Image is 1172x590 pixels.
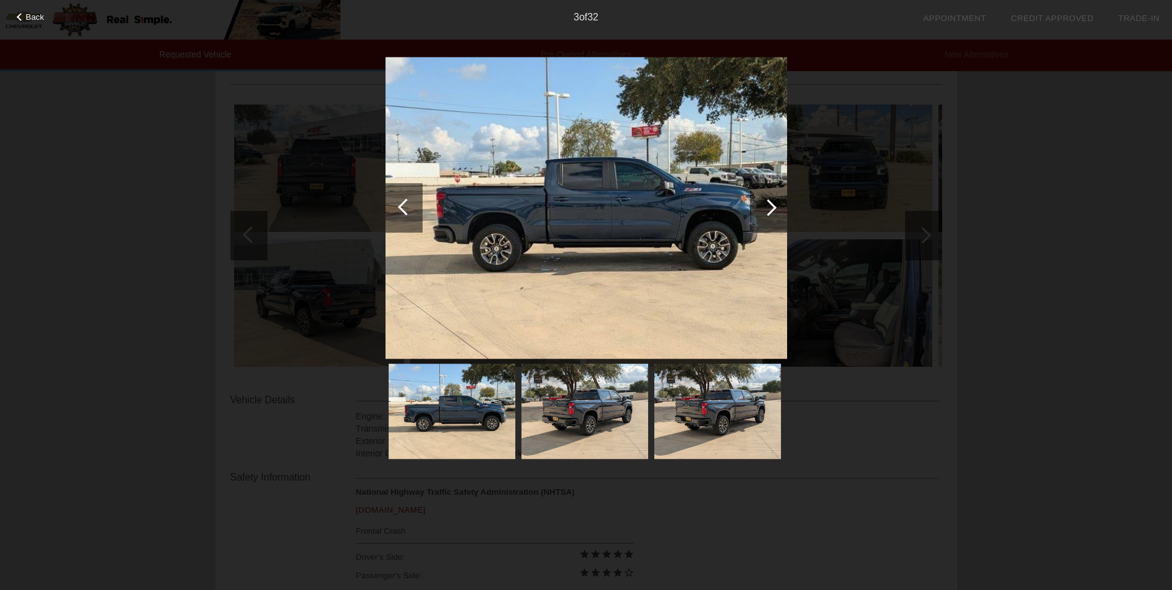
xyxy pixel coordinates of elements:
[389,364,515,459] img: 3.jpg
[923,14,986,23] a: Appointment
[573,12,579,22] span: 3
[654,364,781,459] img: 5.jpg
[588,12,599,22] span: 32
[1011,14,1094,23] a: Credit Approved
[521,364,648,459] img: 4.jpg
[26,12,44,22] span: Back
[386,57,787,359] img: 3.jpg
[1118,14,1160,23] a: Trade-In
